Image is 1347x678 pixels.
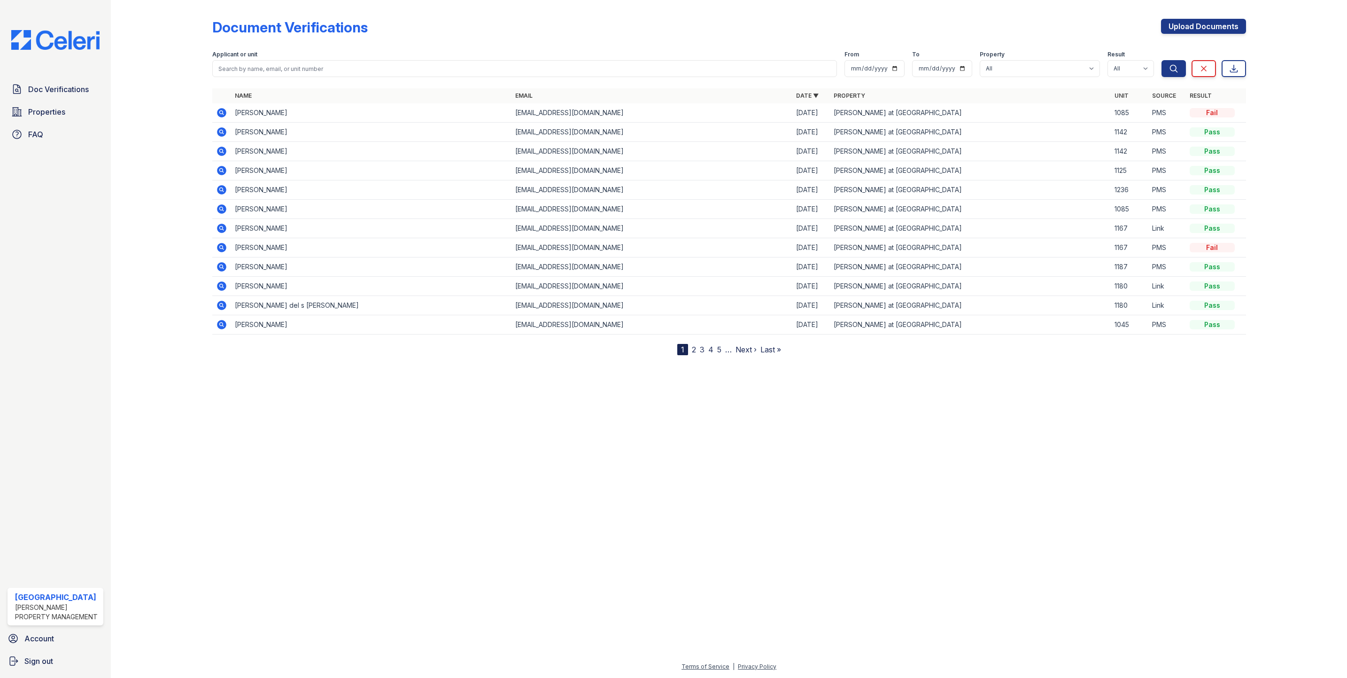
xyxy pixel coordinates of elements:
td: [PERSON_NAME] [231,142,512,161]
td: [PERSON_NAME] at [GEOGRAPHIC_DATA] [830,142,1111,161]
span: … [725,344,732,355]
td: [PERSON_NAME] at [GEOGRAPHIC_DATA] [830,200,1111,219]
a: Name [235,92,252,99]
td: [EMAIL_ADDRESS][DOMAIN_NAME] [511,142,792,161]
a: Privacy Policy [738,663,776,670]
td: [PERSON_NAME] at [GEOGRAPHIC_DATA] [830,161,1111,180]
td: 1236 [1111,180,1148,200]
td: [PERSON_NAME] at [GEOGRAPHIC_DATA] [830,257,1111,277]
td: 1167 [1111,238,1148,257]
div: Pass [1190,224,1235,233]
a: Last » [760,345,781,354]
td: PMS [1148,257,1186,277]
a: Account [4,629,107,648]
td: Link [1148,277,1186,296]
td: [DATE] [792,200,830,219]
div: Pass [1190,281,1235,291]
div: Pass [1190,166,1235,175]
label: To [912,51,920,58]
td: [PERSON_NAME] at [GEOGRAPHIC_DATA] [830,180,1111,200]
td: [PERSON_NAME] [231,277,512,296]
td: [DATE] [792,161,830,180]
a: 5 [717,345,721,354]
span: Account [24,633,54,644]
a: Date ▼ [796,92,819,99]
td: [EMAIL_ADDRESS][DOMAIN_NAME] [511,277,792,296]
td: [EMAIL_ADDRESS][DOMAIN_NAME] [511,161,792,180]
td: [DATE] [792,142,830,161]
a: Result [1190,92,1212,99]
span: Doc Verifications [28,84,89,95]
td: [EMAIL_ADDRESS][DOMAIN_NAME] [511,180,792,200]
label: Property [980,51,1005,58]
td: 1142 [1111,123,1148,142]
a: Property [834,92,865,99]
div: | [733,663,735,670]
td: [PERSON_NAME] at [GEOGRAPHIC_DATA] [830,296,1111,315]
a: Properties [8,102,103,121]
div: [GEOGRAPHIC_DATA] [15,592,100,603]
td: PMS [1148,123,1186,142]
td: [PERSON_NAME] [231,238,512,257]
a: Terms of Service [681,663,729,670]
a: FAQ [8,125,103,144]
a: Doc Verifications [8,80,103,99]
div: [PERSON_NAME] Property Management [15,603,100,622]
img: CE_Logo_Blue-a8612792a0a2168367f1c8372b55b34899dd931a85d93a1a3d3e32e68fde9ad4.png [4,30,107,50]
a: 4 [708,345,713,354]
td: 1085 [1111,200,1148,219]
td: Link [1148,296,1186,315]
a: 2 [692,345,696,354]
td: [PERSON_NAME] at [GEOGRAPHIC_DATA] [830,238,1111,257]
span: Sign out [24,655,53,667]
td: [PERSON_NAME] [231,123,512,142]
label: Applicant or unit [212,51,257,58]
td: [DATE] [792,257,830,277]
td: [EMAIL_ADDRESS][DOMAIN_NAME] [511,315,792,335]
td: [DATE] [792,180,830,200]
label: Result [1107,51,1125,58]
td: 1180 [1111,296,1148,315]
td: [PERSON_NAME] at [GEOGRAPHIC_DATA] [830,219,1111,238]
td: [EMAIL_ADDRESS][DOMAIN_NAME] [511,219,792,238]
td: [EMAIL_ADDRESS][DOMAIN_NAME] [511,200,792,219]
td: PMS [1148,315,1186,335]
div: Pass [1190,301,1235,310]
td: [DATE] [792,277,830,296]
td: [PERSON_NAME] at [GEOGRAPHIC_DATA] [830,315,1111,335]
a: 3 [700,345,704,354]
td: 1180 [1111,277,1148,296]
div: Document Verifications [212,19,368,36]
div: Pass [1190,147,1235,156]
td: [EMAIL_ADDRESS][DOMAIN_NAME] [511,123,792,142]
button: Sign out [4,652,107,670]
a: Next › [735,345,757,354]
td: [DATE] [792,219,830,238]
td: [PERSON_NAME] [231,257,512,277]
div: Pass [1190,127,1235,137]
td: [PERSON_NAME] [231,219,512,238]
td: [EMAIL_ADDRESS][DOMAIN_NAME] [511,103,792,123]
td: [EMAIL_ADDRESS][DOMAIN_NAME] [511,296,792,315]
td: PMS [1148,200,1186,219]
td: [PERSON_NAME] at [GEOGRAPHIC_DATA] [830,277,1111,296]
td: PMS [1148,142,1186,161]
span: FAQ [28,129,43,140]
td: 1125 [1111,161,1148,180]
div: Fail [1190,243,1235,252]
div: Pass [1190,262,1235,272]
td: 1142 [1111,142,1148,161]
a: Upload Documents [1161,19,1246,34]
label: From [844,51,859,58]
a: Source [1152,92,1176,99]
td: 1187 [1111,257,1148,277]
td: PMS [1148,238,1186,257]
td: [PERSON_NAME] [231,180,512,200]
td: [PERSON_NAME] at [GEOGRAPHIC_DATA] [830,123,1111,142]
td: 1167 [1111,219,1148,238]
td: [DATE] [792,103,830,123]
span: Properties [28,106,65,117]
td: [PERSON_NAME] at [GEOGRAPHIC_DATA] [830,103,1111,123]
td: PMS [1148,180,1186,200]
td: [DATE] [792,315,830,335]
